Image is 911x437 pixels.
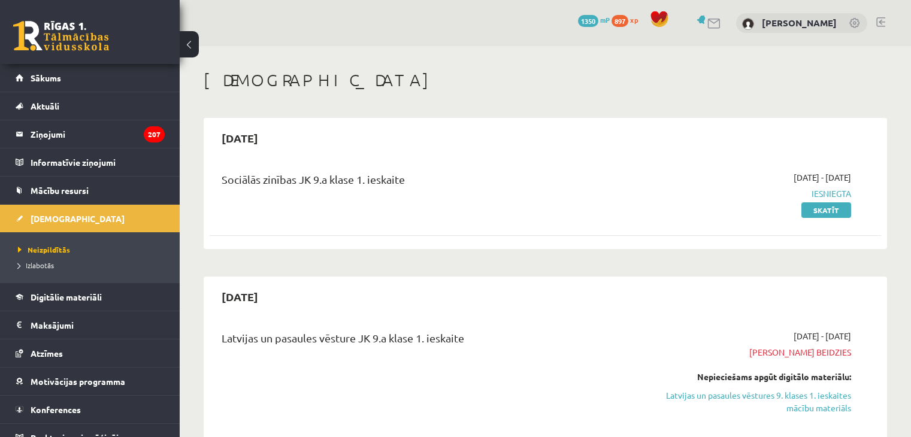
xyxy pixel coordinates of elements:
a: Latvijas un pasaules vēstures 9. klases 1. ieskaites mācību materiāls [653,389,851,414]
a: Aktuāli [16,92,165,120]
span: Motivācijas programma [31,376,125,387]
span: [PERSON_NAME] beidzies [653,346,851,359]
h1: [DEMOGRAPHIC_DATA] [204,70,887,90]
span: [DATE] - [DATE] [794,171,851,184]
a: 1350 mP [578,15,610,25]
a: [DEMOGRAPHIC_DATA] [16,205,165,232]
a: Izlabotās [18,260,168,271]
a: Informatīvie ziņojumi [16,148,165,176]
a: [PERSON_NAME] [762,17,837,29]
a: 897 xp [612,15,644,25]
a: Digitālie materiāli [16,283,165,311]
legend: Informatīvie ziņojumi [31,148,165,176]
span: mP [600,15,610,25]
span: Mācību resursi [31,185,89,196]
span: 1350 [578,15,598,27]
h2: [DATE] [210,283,270,311]
a: Maksājumi [16,311,165,339]
span: Konferences [31,404,81,415]
a: Skatīt [801,202,851,218]
img: Artjoms Kuncevičs [742,18,754,30]
a: Mācību resursi [16,177,165,204]
span: [DATE] - [DATE] [794,330,851,342]
span: Digitālie materiāli [31,292,102,302]
a: Neizpildītās [18,244,168,255]
i: 207 [144,126,165,142]
span: Atzīmes [31,348,63,359]
div: Latvijas un pasaules vēsture JK 9.a klase 1. ieskaite [222,330,635,352]
span: Iesniegta [653,187,851,200]
span: Neizpildītās [18,245,70,254]
h2: [DATE] [210,124,270,152]
a: Ziņojumi207 [16,120,165,148]
a: Sākums [16,64,165,92]
legend: Ziņojumi [31,120,165,148]
a: Atzīmes [16,339,165,367]
div: Nepieciešams apgūt digitālo materiālu: [653,371,851,383]
a: Motivācijas programma [16,368,165,395]
span: Izlabotās [18,260,54,270]
a: Konferences [16,396,165,423]
span: xp [630,15,638,25]
div: Sociālās zinības JK 9.a klase 1. ieskaite [222,171,635,193]
span: [DEMOGRAPHIC_DATA] [31,213,125,224]
a: Rīgas 1. Tālmācības vidusskola [13,21,109,51]
legend: Maksājumi [31,311,165,339]
span: 897 [612,15,628,27]
span: Aktuāli [31,101,59,111]
span: Sākums [31,72,61,83]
